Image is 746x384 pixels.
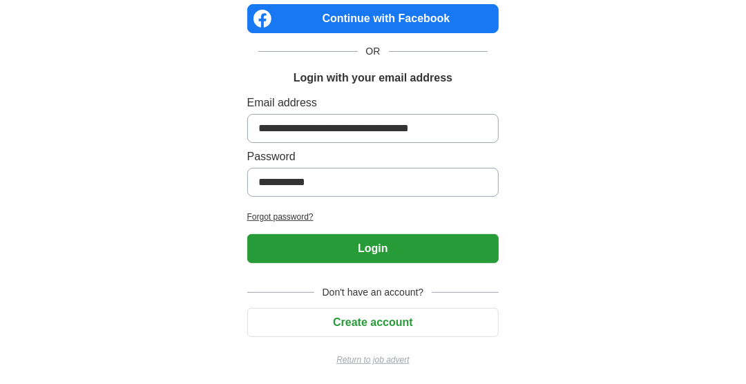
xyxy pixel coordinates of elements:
[247,95,499,111] label: Email address
[358,44,389,59] span: OR
[247,354,499,366] a: Return to job advert
[247,4,499,33] a: Continue with Facebook
[247,148,499,165] label: Password
[247,211,499,223] a: Forgot password?
[314,285,432,300] span: Don't have an account?
[247,308,499,337] button: Create account
[247,234,499,263] button: Login
[247,316,499,328] a: Create account
[294,70,452,86] h1: Login with your email address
